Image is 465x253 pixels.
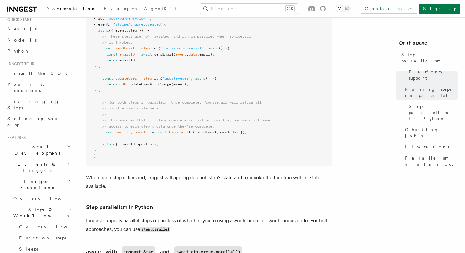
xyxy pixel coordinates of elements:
span: await [141,52,152,57]
span: // This ensures that all steps complete as fast as possible, and we still have [102,118,270,122]
span: () [219,46,223,50]
a: Contact sales [361,4,417,14]
span: async [98,28,109,33]
span: Platform support [409,69,458,81]
span: const [102,76,113,81]
span: . [186,52,189,57]
span: = [137,52,139,57]
span: [ [113,130,115,134]
span: ( [158,46,161,50]
span: Promise [169,130,184,134]
span: Next.js [7,26,37,31]
span: Examples [104,6,137,11]
span: Events & Triggers [5,161,67,173]
a: Node.js [5,34,72,45]
span: Steps & Workflows [11,207,69,219]
span: updates [135,130,150,134]
button: Events & Triggers [5,159,72,176]
a: Step parallelism in Python [406,101,458,124]
span: return [107,82,120,86]
span: = [139,76,141,81]
a: Overview [11,193,72,204]
a: Step parallelism [399,49,458,66]
span: => [223,46,227,50]
span: return [107,58,120,62]
span: => [210,76,214,81]
span: , [204,46,206,50]
a: Your first Functions [5,79,72,96]
a: Function steps [17,232,72,243]
button: Steps & Workflows [11,204,72,221]
span: sendEmail [154,52,173,57]
span: updateUser [115,76,137,81]
span: { [214,76,217,81]
span: ([sendEmail [193,130,217,134]
span: Install the SDK [7,71,71,76]
a: Parallelism vs fan-out [403,152,458,170]
span: "confirmation-email" [161,46,204,50]
span: .run [152,76,161,81]
span: Overview [13,196,77,201]
span: = [152,130,154,134]
span: , [217,130,219,134]
span: "update-user" [163,76,191,81]
span: step [143,76,152,81]
span: Inngest tour [5,61,34,66]
span: Quick start [5,17,32,22]
a: Step parallelism in Python [86,203,153,211]
span: return [102,142,115,146]
span: await [156,130,167,134]
span: { id [94,16,102,21]
span: { event [94,22,109,26]
span: updates }; [137,142,158,146]
span: // These steps are not `awaited` and run in parallel when Promise.all [102,34,251,38]
span: Inngest Functions [5,178,66,191]
span: ({ event [109,28,126,33]
span: event [176,52,186,57]
button: Inngest Functions [5,176,72,193]
span: , [130,130,133,134]
span: , [135,142,137,146]
span: // is invoked. [102,40,133,45]
span: Local Development [5,144,67,156]
span: } [148,16,150,21]
a: Examples [100,2,140,17]
span: , [150,16,152,21]
span: { [227,46,229,50]
span: Your first Functions [7,82,44,93]
span: ( [173,52,176,57]
a: Running steps in parallel [403,84,458,101]
span: sendEmail [115,46,135,50]
a: Platform support [406,66,458,84]
span: Sleeps [19,247,38,251]
a: AgentKit [140,2,180,17]
span: Node.js [7,38,37,42]
span: Overview [19,224,82,229]
span: = [137,46,139,50]
span: .email); [197,52,214,57]
span: Limitations [405,144,449,150]
span: data [189,52,197,57]
span: .updateUserWithCharge [126,82,171,86]
span: const [102,46,113,50]
span: emailID [115,130,130,134]
span: .all [184,130,193,134]
span: Setting up your app [7,116,60,127]
span: Chunking jobs [405,127,458,139]
span: Features [5,135,26,140]
a: Install the SDK [5,68,72,79]
span: AgentKit [144,6,177,11]
span: Running steps in parallel [405,86,458,98]
button: Search...⌘K [200,4,298,14]
span: Step parallelism in Python [409,103,458,122]
span: Step parallelism [401,52,458,64]
span: Function steps [19,235,66,240]
span: async [208,46,219,50]
a: Leveraging Steps [5,96,72,113]
a: Python [5,45,72,57]
p: Inngest supports parallel steps regardless of whether you're using asynchronous or synchronous co... [86,216,332,234]
span: } [94,148,96,152]
p: When each step is finished, Inngest will aggregate each step's state and re-invoke the function w... [86,173,332,191]
h4: On this page [399,39,458,49]
span: // Run both steps in parallel. Once complete, Promise.all will return all [102,100,262,105]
